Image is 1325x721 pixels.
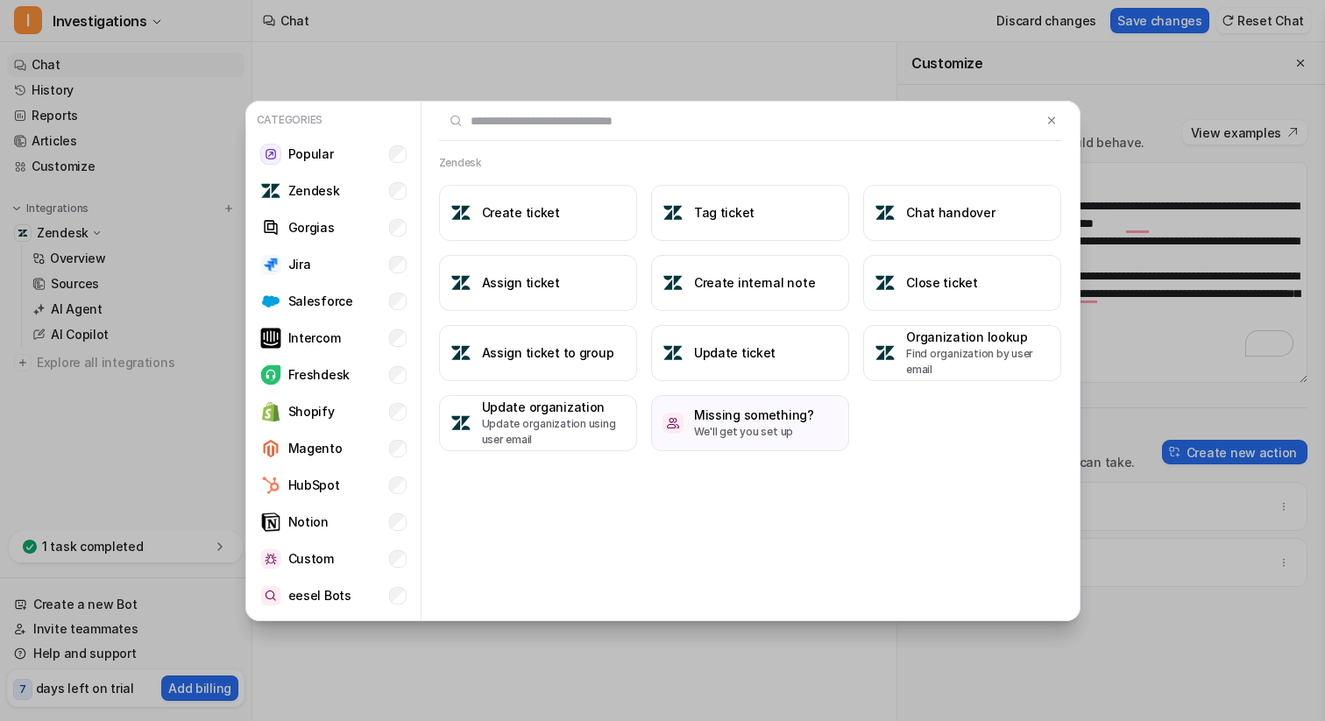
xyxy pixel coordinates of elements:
[651,325,849,381] button: Update ticketUpdate ticket
[288,586,351,604] p: eesel Bots
[651,255,849,311] button: Create internal noteCreate internal note
[288,145,334,163] p: Popular
[482,343,614,362] h3: Assign ticket to group
[288,512,329,531] p: Notion
[694,273,815,292] h3: Create internal note
[288,402,335,421] p: Shopify
[651,395,849,451] button: /missing-somethingMissing something?We'll get you set up
[439,155,482,171] h2: Zendesk
[288,439,343,457] p: Magento
[694,406,814,424] h3: Missing something?
[450,413,471,434] img: Update organization
[651,185,849,241] button: Tag ticketTag ticket
[694,424,814,440] p: We'll get you set up
[288,255,311,273] p: Jira
[439,325,637,381] button: Assign ticket to groupAssign ticket to group
[482,416,626,448] p: Update organization using user email
[439,185,637,241] button: Create ticketCreate ticket
[662,202,684,223] img: Tag ticket
[288,476,340,494] p: HubSpot
[450,343,471,364] img: Assign ticket to group
[906,203,995,222] h3: Chat handover
[450,202,471,223] img: Create ticket
[863,325,1061,381] button: Organization lookupOrganization lookupFind organization by user email
[288,218,335,237] p: Gorgias
[288,292,353,310] p: Salesforce
[439,255,637,311] button: Assign ticketAssign ticket
[662,413,684,434] img: /missing-something
[288,365,350,384] p: Freshdesk
[662,272,684,293] img: Create internal note
[482,273,560,292] h3: Assign ticket
[288,549,334,568] p: Custom
[875,272,896,293] img: Close ticket
[288,329,341,347] p: Intercom
[906,346,1050,378] p: Find organization by user email
[694,343,776,362] h3: Update ticket
[906,328,1050,346] h3: Organization lookup
[450,272,471,293] img: Assign ticket
[875,202,896,223] img: Chat handover
[482,398,626,416] h3: Update organization
[694,203,755,222] h3: Tag ticket
[253,109,414,131] p: Categories
[863,255,1061,311] button: Close ticketClose ticket
[288,181,340,200] p: Zendesk
[875,343,896,364] img: Organization lookup
[906,273,978,292] h3: Close ticket
[662,343,684,364] img: Update ticket
[482,203,560,222] h3: Create ticket
[439,395,637,451] button: Update organizationUpdate organizationUpdate organization using user email
[863,185,1061,241] button: Chat handoverChat handover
